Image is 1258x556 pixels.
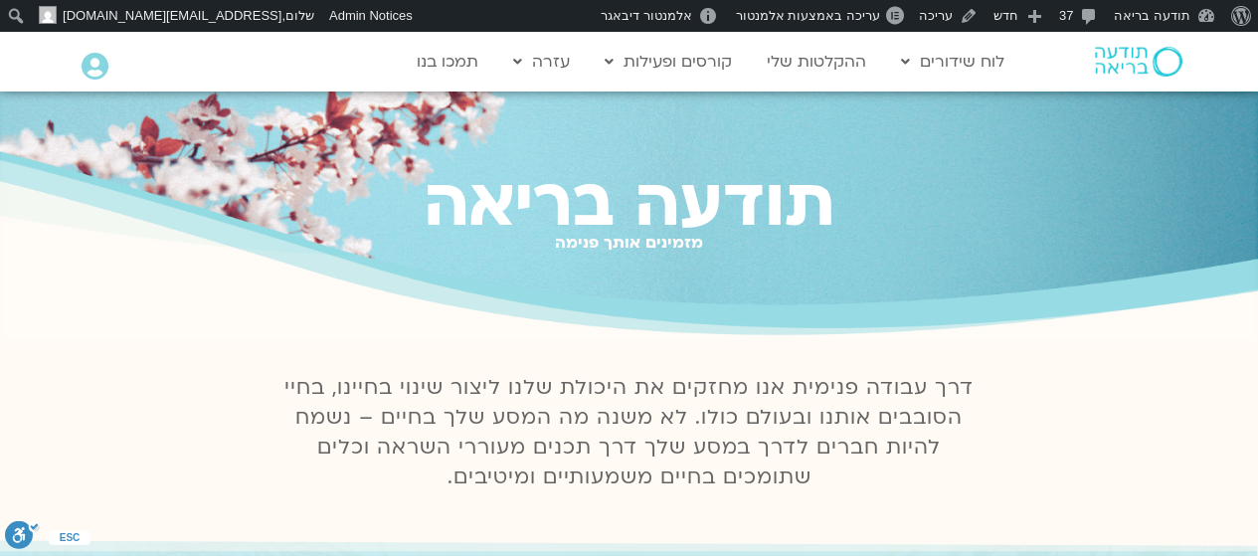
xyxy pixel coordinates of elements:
a: לוח שידורים [891,43,1014,81]
a: קורסים ופעילות [595,43,742,81]
a: עזרה [503,43,580,81]
span: עריכה באמצעות אלמנטור [736,8,880,23]
span: [EMAIL_ADDRESS][DOMAIN_NAME] [63,8,281,23]
a: ההקלטות שלי [757,43,876,81]
a: תמכו בנו [407,43,488,81]
p: דרך עבודה פנימית אנו מחזקים את היכולת שלנו ליצור שינוי בחיינו, בחיי הסובבים אותנו ובעולם כולו. לא... [273,373,986,492]
img: תודעה בריאה [1095,47,1182,77]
